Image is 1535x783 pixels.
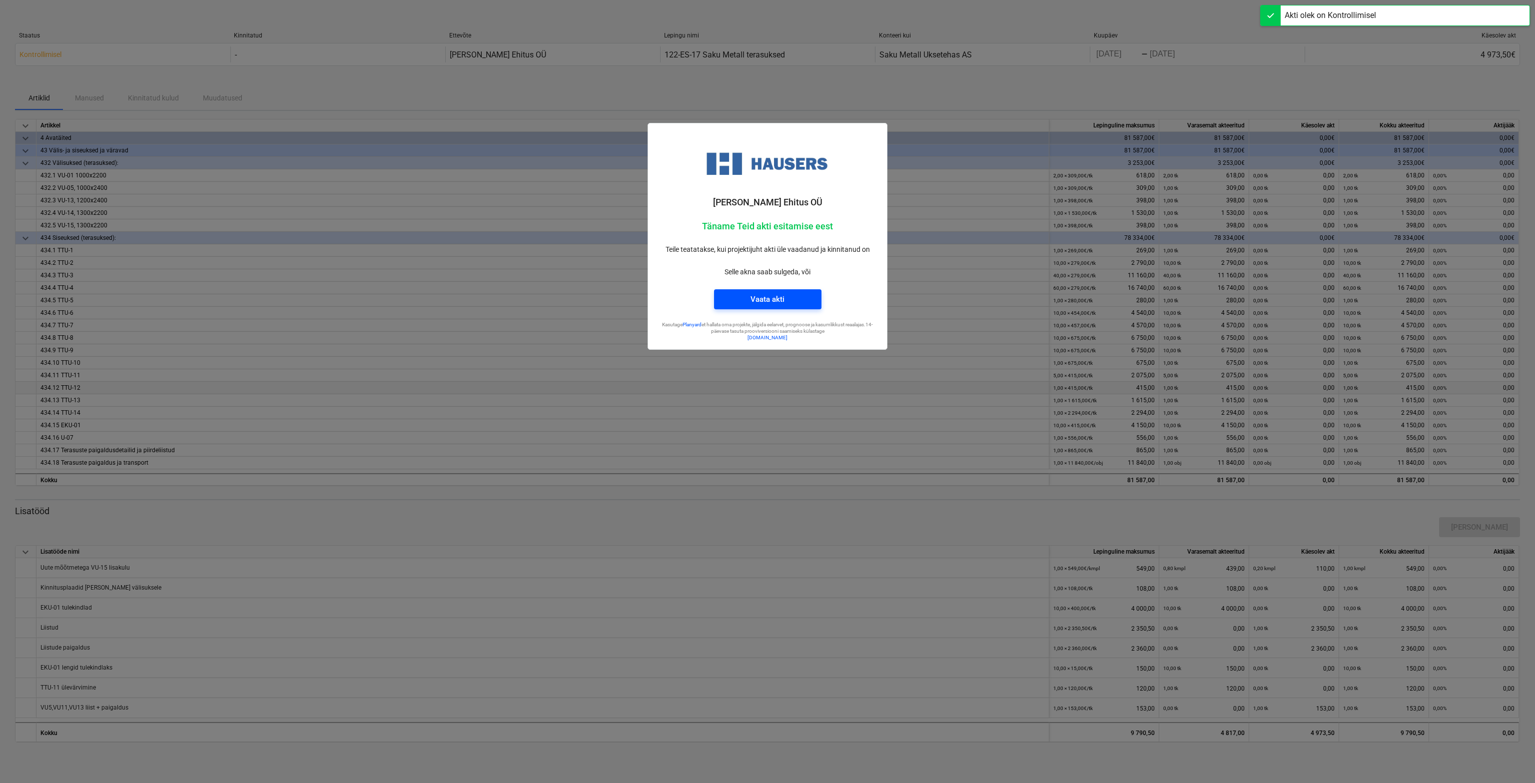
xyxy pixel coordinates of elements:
button: Vaata akti [714,289,821,309]
a: [DOMAIN_NAME] [748,335,787,340]
p: Kasutage et hallata oma projekte, jälgida eelarvet, prognoose ja kasumlikkust reaalajas. 14-päeva... [656,321,879,335]
p: [PERSON_NAME] Ehitus OÜ [656,196,879,208]
p: Teile teatatakse, kui projektijuht akti üle vaadanud ja kinnitanud on [656,244,879,255]
div: Akti olek on Kontrollimisel [1285,9,1376,21]
a: Planyard [683,322,702,327]
p: Täname Teid akti esitamise eest [656,220,879,232]
div: Vaata akti [751,293,784,306]
p: Selle akna saab sulgeda, või [656,267,879,277]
